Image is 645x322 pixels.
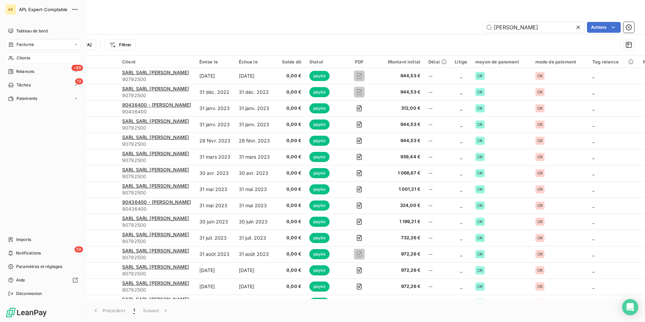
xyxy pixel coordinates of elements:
span: Factures [17,42,34,48]
td: 30 avr. 2023 [195,165,235,181]
span: CR [477,204,482,208]
span: 90792500 [122,254,191,261]
span: CR [477,285,482,289]
div: PDF [347,59,371,64]
td: [DATE] [235,278,274,295]
span: SARL SARL [PERSON_NAME] [122,280,189,286]
td: -- [424,165,451,181]
td: [DATE] [235,68,274,84]
td: -- [424,133,451,149]
td: 31 mai 2023 [235,197,274,214]
div: mode de paiement [535,59,584,64]
span: SARL SARL [PERSON_NAME] [122,215,189,221]
span: CR [537,252,542,256]
td: 31 juil. 2023 [195,230,235,246]
td: 30 avr. 2023 [235,165,274,181]
span: CR [537,90,542,94]
span: 13 [75,78,83,84]
td: 31 déc. 2022 [235,84,274,100]
td: 28 févr. 2023 [235,133,274,149]
span: _ [592,203,594,208]
span: 972,26 € [380,283,420,290]
span: SARL SARL [PERSON_NAME] [122,264,189,270]
span: payée [309,119,330,130]
span: CR [537,268,542,272]
span: payée [309,265,330,275]
span: 732,26 € [380,235,420,241]
td: 31 mars 2023 [235,149,274,165]
td: 31 janv. 2023 [235,116,274,133]
span: _ [592,235,594,241]
div: Montant initial [380,59,420,64]
span: Relances [16,69,34,75]
span: CR [477,252,482,256]
span: 0,00 € [278,218,302,225]
span: SARL SARL [PERSON_NAME] [122,167,189,172]
span: Tâches [17,82,31,88]
span: _ [460,251,462,257]
span: 90792500 [122,141,191,147]
span: 939,44 € [380,154,420,160]
button: Filtrer [105,39,136,50]
span: CR [477,123,482,127]
span: payée [309,71,330,81]
span: CR [477,268,482,272]
td: [DATE] [195,68,235,84]
td: -- [424,230,451,246]
td: 30 juin 2023 [195,214,235,230]
img: Logo LeanPay [5,307,47,318]
span: CR [537,236,542,240]
span: 90792500 [122,173,191,180]
span: 0,00 € [278,105,302,112]
span: 1 [133,307,135,314]
span: CR [537,139,542,143]
td: 31 août 2023 [235,246,274,262]
span: 0,00 € [278,202,302,209]
button: Actions [587,22,621,33]
span: Aide [16,277,25,283]
span: Clients [17,55,30,61]
span: CR [537,187,542,191]
span: 0,00 € [278,154,302,160]
div: Délai [428,59,447,64]
span: CR [537,220,542,224]
span: 0,00 € [278,137,302,144]
span: SARL SARL [PERSON_NAME] [122,70,189,75]
td: [DATE] [195,278,235,295]
span: 1 068,67 € [380,170,420,177]
span: SARL SARL [PERSON_NAME] [122,134,189,140]
span: 90436400 [122,108,191,115]
span: SARL SARL [PERSON_NAME] [122,118,189,124]
td: 31 août 2023 [195,246,235,262]
td: [DATE] [195,295,235,311]
span: 1 001,21 € [380,186,420,193]
span: CR [477,90,482,94]
td: -- [424,295,451,311]
a: Aide [5,275,81,286]
span: 90792500 [122,157,191,164]
span: _ [460,186,462,192]
td: 31 mai 2023 [195,197,235,214]
span: 90792500 [122,92,191,99]
span: CR [477,74,482,78]
span: CR [477,139,482,143]
span: _ [592,138,594,143]
span: 1 199,21 € [380,218,420,225]
span: CR [537,204,542,208]
span: _ [460,89,462,95]
td: -- [424,68,451,84]
span: 0,00 € [278,235,302,241]
td: 31 juil. 2023 [235,230,274,246]
span: CR [537,74,542,78]
span: _ [460,235,462,241]
span: SARL SARL [PERSON_NAME] [122,86,189,91]
span: Imports [16,237,31,243]
span: payée [309,152,330,162]
span: 90792500 [122,189,191,196]
span: 944,53 € [380,137,420,144]
span: 90792500 [122,125,191,131]
div: Échue le [239,59,270,64]
span: payée [309,168,330,178]
div: Client [122,59,191,64]
span: payée [309,184,330,194]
